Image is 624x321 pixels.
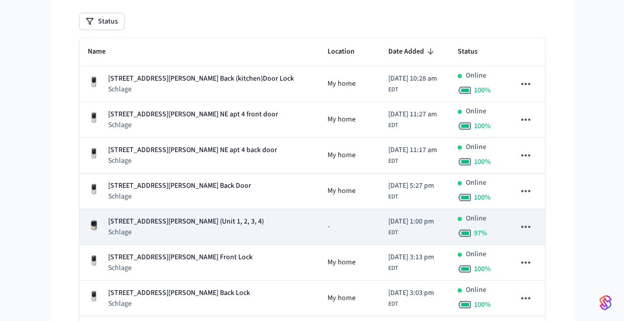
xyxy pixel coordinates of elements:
[88,112,100,124] img: Yale Assure Touchscreen Wifi Smart Lock, Satin Nickel, Front
[600,294,612,311] img: SeamLogoGradient.69752ec5.svg
[388,300,398,309] span: EDT
[466,249,486,260] p: Online
[474,192,491,203] span: 100 %
[388,85,398,94] span: EDT
[328,186,356,196] span: My home
[108,109,278,120] p: [STREET_ADDRESS][PERSON_NAME] NE apt 4 front door
[474,300,491,310] span: 100 %
[328,114,356,125] span: My home
[328,150,356,161] span: My home
[466,106,486,117] p: Online
[388,145,437,166] div: America/New_York
[108,191,251,202] p: Schlage
[88,44,119,60] span: Name
[388,121,398,130] span: EDT
[388,228,398,237] span: EDT
[388,216,434,237] div: America/New_York
[388,109,437,130] div: America/New_York
[388,252,434,263] span: [DATE] 3:13 pm
[388,181,434,191] span: [DATE] 5:27 pm
[388,288,434,299] span: [DATE] 3:03 pm
[474,264,491,274] span: 100 %
[88,255,100,267] img: Yale Assure Touchscreen Wifi Smart Lock, Satin Nickel, Front
[388,73,437,84] span: [DATE] 10:28 am
[328,221,330,232] span: -
[474,157,491,167] span: 100 %
[466,285,486,295] p: Online
[88,183,100,195] img: Yale Assure Touchscreen Wifi Smart Lock, Satin Nickel, Front
[328,293,356,304] span: My home
[466,213,486,224] p: Online
[388,44,437,60] span: Date Added
[108,73,294,84] p: [STREET_ADDRESS][PERSON_NAME] Back (kitchen)Door Lock
[108,145,277,156] p: [STREET_ADDRESS][PERSON_NAME] NE apt 4 back door
[328,257,356,268] span: My home
[388,252,434,273] div: America/New_York
[388,288,434,309] div: America/New_York
[108,252,253,263] p: [STREET_ADDRESS][PERSON_NAME] Front Lock
[88,76,100,88] img: Yale Assure Touchscreen Wifi Smart Lock, Satin Nickel, Front
[388,216,434,227] span: [DATE] 1:00 pm
[474,121,491,131] span: 100 %
[466,70,486,81] p: Online
[458,44,491,60] span: Status
[108,216,264,227] p: [STREET_ADDRESS][PERSON_NAME] (Unit 1, 2, 3, 4)
[88,219,100,231] img: Schlage Sense Smart Deadbolt with Camelot Trim, Front
[328,79,356,89] span: My home
[108,288,250,299] p: [STREET_ADDRESS][PERSON_NAME] Back Lock
[108,299,250,309] p: Schlage
[108,120,278,130] p: Schlage
[108,181,251,191] p: [STREET_ADDRESS][PERSON_NAME] Back Door
[388,73,437,94] div: America/New_York
[474,85,491,95] span: 100 %
[466,142,486,153] p: Online
[108,84,294,94] p: Schlage
[466,178,486,188] p: Online
[388,192,398,202] span: EDT
[108,156,277,166] p: Schlage
[108,227,264,237] p: Schlage
[388,145,437,156] span: [DATE] 11:17 am
[388,109,437,120] span: [DATE] 11:27 am
[108,263,253,273] p: Schlage
[80,13,124,30] button: Status
[388,264,398,273] span: EDT
[88,147,100,160] img: Yale Assure Touchscreen Wifi Smart Lock, Satin Nickel, Front
[388,181,434,202] div: America/New_York
[88,290,100,303] img: Yale Assure Touchscreen Wifi Smart Lock, Satin Nickel, Front
[474,228,487,238] span: 97 %
[328,44,368,60] span: Location
[388,157,398,166] span: EDT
